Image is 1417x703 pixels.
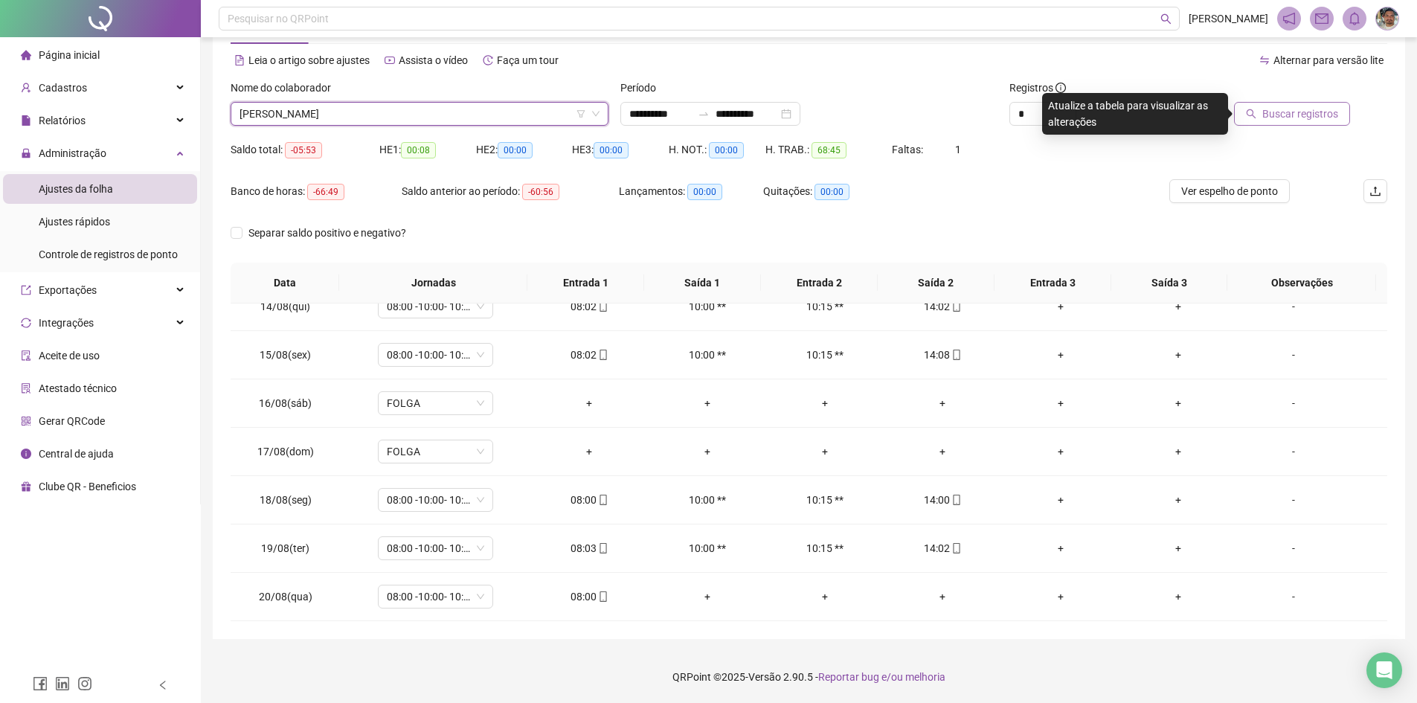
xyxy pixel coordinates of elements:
[1131,540,1225,556] div: +
[21,350,31,361] span: audit
[21,148,31,158] span: lock
[387,344,484,366] span: 08:00 -10:00- 10:15 - 14:00
[619,183,763,200] div: Lançamentos:
[1014,298,1108,315] div: +
[379,141,476,158] div: HE 1:
[387,392,484,414] span: FOLGA
[21,285,31,295] span: export
[497,54,559,66] span: Faça um tour
[542,492,636,508] div: 08:00
[1169,179,1290,203] button: Ver espelho de ponto
[387,295,484,318] span: 08:00 -10:00- 10:15 - 14:00
[542,347,636,363] div: 08:02
[240,103,600,125] span: ELISEU DONIZETTI CAMUSSI
[21,50,31,60] span: home
[39,382,117,394] span: Atestado técnico
[260,494,312,506] span: 18/08(seg)
[597,591,608,602] span: mobile
[778,395,872,411] div: +
[1234,102,1350,126] button: Buscar registros
[761,263,878,304] th: Entrada 2
[1055,83,1066,93] span: info-circle
[476,141,573,158] div: HE 2:
[21,449,31,459] span: info-circle
[878,263,995,304] th: Saída 2
[542,298,636,315] div: 08:02
[231,80,341,96] label: Nome do colaborador
[1014,395,1108,411] div: +
[597,301,608,312] span: mobile
[21,115,31,126] span: file
[542,443,636,460] div: +
[21,416,31,426] span: qrcode
[814,184,849,200] span: 00:00
[1250,492,1337,508] div: -
[248,54,370,66] span: Leia o artigo sobre ajustes
[21,318,31,328] span: sync
[896,298,989,315] div: 14:02
[542,588,636,605] div: 08:00
[1250,298,1337,315] div: -
[892,144,925,155] span: Faltas:
[778,588,872,605] div: +
[399,54,468,66] span: Assista o vídeo
[896,443,989,460] div: +
[1131,298,1225,315] div: +
[594,142,629,158] span: 00:00
[385,55,395,65] span: youtube
[542,395,636,411] div: +
[1250,443,1337,460] div: -
[1042,93,1228,135] div: Atualize a tabela para visualizar as alterações
[259,397,312,409] span: 16/08(sáb)
[1160,13,1172,25] span: search
[527,263,644,304] th: Entrada 1
[687,184,722,200] span: 00:00
[542,540,636,556] div: 08:03
[660,588,754,605] div: +
[1376,7,1398,30] img: 83751
[1315,12,1328,25] span: mail
[765,141,892,158] div: H. TRAB.:
[896,492,989,508] div: 14:00
[1131,395,1225,411] div: +
[896,395,989,411] div: +
[660,395,754,411] div: +
[1250,588,1337,605] div: -
[387,440,484,463] span: FOLGA
[572,141,669,158] div: HE 3:
[387,537,484,559] span: 08:00 -10:00- 10:15 - 14:00
[1131,492,1225,508] div: +
[1014,492,1108,508] div: +
[21,83,31,93] span: user-add
[231,183,402,200] div: Banco de horas:
[1014,540,1108,556] div: +
[1273,54,1384,66] span: Alternar para versão lite
[260,301,310,312] span: 14/08(qui)
[522,184,559,200] span: -60:56
[285,142,322,158] span: -05:53
[896,347,989,363] div: 14:08
[709,142,744,158] span: 00:00
[1246,109,1256,119] span: search
[401,142,436,158] span: 00:08
[1131,347,1225,363] div: +
[1111,263,1228,304] th: Saída 3
[1348,12,1361,25] span: bell
[242,225,412,241] span: Separar saldo positivo e negativo?
[257,446,314,458] span: 17/08(dom)
[307,184,344,200] span: -66:49
[1366,652,1402,688] div: Open Intercom Messenger
[1262,106,1338,122] span: Buscar registros
[1282,12,1296,25] span: notification
[498,142,533,158] span: 00:00
[1227,263,1376,304] th: Observações
[39,350,100,362] span: Aceite de uso
[620,80,666,96] label: Período
[1131,588,1225,605] div: +
[763,183,907,200] div: Quitações:
[1014,588,1108,605] div: +
[158,680,168,690] span: left
[660,443,754,460] div: +
[339,263,527,304] th: Jornadas
[597,350,608,360] span: mobile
